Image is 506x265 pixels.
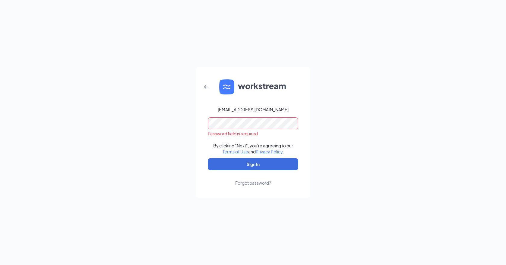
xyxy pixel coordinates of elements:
[213,143,293,155] div: By clicking "Next", you're agreeing to our and .
[208,131,298,137] div: Password field is required
[199,80,213,94] button: ArrowLeftNew
[208,158,298,170] button: Sign In
[219,79,287,94] img: WS logo and Workstream text
[235,170,271,186] a: Forgot password?
[235,180,271,186] div: Forgot password?
[256,149,283,154] a: Privacy Policy
[218,106,289,112] div: [EMAIL_ADDRESS][DOMAIN_NAME]
[223,149,248,154] a: Terms of Use
[202,83,210,91] svg: ArrowLeftNew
